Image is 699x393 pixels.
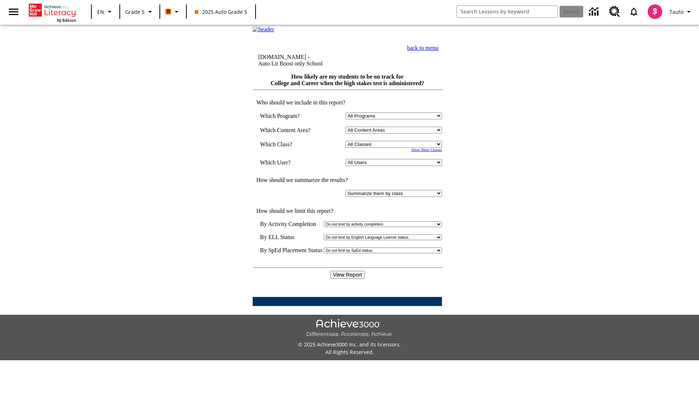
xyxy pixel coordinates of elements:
[253,177,442,183] td: How should we summarize the results?
[122,5,157,18] button: Grade: Grade 5, Select a grade
[260,127,311,133] nobr: Which Content Area?
[125,8,145,16] span: Grade 5
[253,26,274,33] img: header
[253,208,442,214] td: How should we limit this report?
[258,60,323,67] nobr: Auto Lit Boost only School
[3,1,24,23] button: Open side menu
[260,221,322,227] td: By Activity Completion
[162,5,184,18] button: Boost Class color is orange. Change class color
[260,234,322,241] td: By ELL Status
[624,2,643,21] a: Notifications
[253,99,442,106] td: Who should we include in this report?
[605,2,624,21] a: Resource Center, Will open in new tab
[97,8,104,16] span: EN
[260,159,321,166] td: Which User?
[585,2,605,22] a: Data Center
[94,5,117,18] button: Language: EN, Select a language
[167,7,170,16] span: B
[260,112,321,119] td: Which Program?
[330,271,365,279] input: View Report
[457,6,557,17] input: search field
[643,2,667,21] button: Select a new avatar
[648,4,662,19] img: avatar image
[667,5,696,18] button: Profile/Settings
[29,2,76,23] div: Home
[195,8,247,16] span: 2025 Auto Grade 5
[270,74,424,86] a: How likely are my students to be on track for College and Career when the high stakes test is adm...
[411,148,442,152] a: Show More Classes
[260,247,322,254] td: By SpEd Placement Status
[258,54,369,67] td: [DOMAIN_NAME] -
[670,8,683,16] span: Tauto
[57,17,76,23] span: NJ Edition
[306,319,393,338] img: Achieve3000 Differentiate Accelerate Achieve
[407,45,438,51] a: back to menu
[260,141,321,148] td: Which Class?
